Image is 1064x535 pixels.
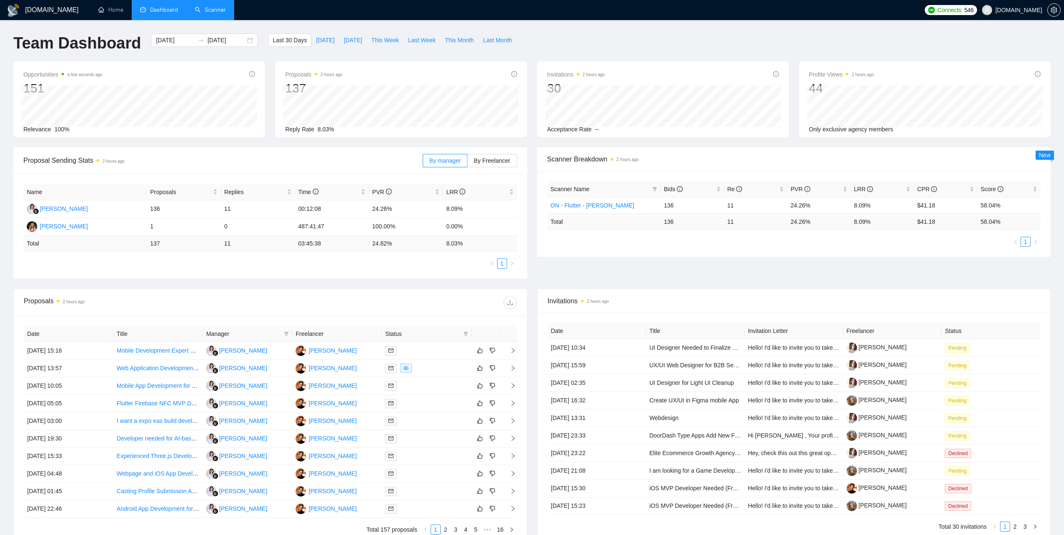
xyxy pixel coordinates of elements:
span: like [477,400,483,407]
span: mail [388,436,393,441]
span: mail [388,489,393,494]
span: Pending [945,414,970,423]
time: 2 hours ago [583,72,605,77]
span: left [423,527,428,532]
button: Last Week [403,33,440,47]
span: like [477,453,483,459]
div: [PERSON_NAME] [309,486,357,496]
time: 2 hours ago [102,159,125,164]
div: [PERSON_NAME] [219,363,267,373]
a: [PERSON_NAME] [847,432,907,438]
span: like [477,505,483,512]
span: By manager [429,157,461,164]
span: Relevance [23,126,51,133]
a: 1 [431,525,440,534]
img: OS [296,363,306,374]
span: This Week [371,36,399,45]
a: Pending [945,467,973,474]
button: like [475,504,485,514]
span: filter [462,328,470,340]
img: AK [206,486,217,497]
a: Pending [945,415,973,421]
img: OS [296,486,306,497]
a: Pending [945,397,973,404]
a: 16 [495,525,506,534]
span: Bids [664,186,683,192]
a: Webdesign [649,415,679,421]
span: mail [388,383,393,388]
a: 1 [1021,237,1030,246]
img: upwork-logo.png [928,7,935,13]
li: Next Page [1030,522,1040,532]
div: [PERSON_NAME] [309,399,357,408]
span: dislike [490,470,495,477]
span: dislike [490,435,495,442]
time: a few seconds ago [67,72,102,77]
img: OS [296,433,306,444]
button: [DATE] [311,33,339,47]
a: AK[PERSON_NAME] [206,487,267,494]
a: [PERSON_NAME] [847,484,907,491]
span: Last Week [408,36,436,45]
input: Start date [156,36,194,45]
span: mail [388,366,393,371]
button: Last 30 Days [268,33,311,47]
img: gigradar-bm.png [212,438,218,444]
a: [PERSON_NAME] [847,414,907,421]
span: left [1013,239,1018,244]
a: OS[PERSON_NAME] [296,364,357,371]
li: 2 [1010,522,1020,532]
span: right [510,261,515,266]
img: gigradar-bm.png [212,456,218,461]
img: AK [206,468,217,479]
a: 5 [471,525,480,534]
img: c1z5Yde74AZROrJJx4UqJU12LRKuV_8sSV9L78phsyr-q8Ydk_58aVWTmB0TB-Ek6P [847,360,857,371]
span: Declined [945,502,971,511]
a: 3 [1021,522,1030,531]
span: Connects: [937,5,962,15]
th: Replies [221,184,295,200]
a: ON - Flutter - [PERSON_NAME] [551,202,635,209]
a: I want a expo eas build developer that can intergrate AI Voice calling through internet [117,417,336,424]
img: OS [296,346,306,356]
img: c1z5Yde74AZROrJJx4UqJU12LRKuV_8sSV9L78phsyr-q8Ydk_58aVWTmB0TB-Ek6P [847,448,857,458]
button: right [1030,522,1040,532]
a: Mobile Development Expert Needed for [MEDICAL_DATA] Mobile Application [117,347,317,354]
img: c1z5Yde74AZROrJJx4UqJU12LRKuV_8sSV9L78phsyr-q8Ydk_58aVWTmB0TB-Ek6P [847,343,857,353]
li: 5 [471,525,481,535]
div: [PERSON_NAME] [309,434,357,443]
img: gigradar-bm.png [212,385,218,391]
a: searchScanner [195,6,226,13]
a: Declined [945,502,975,509]
a: AK[PERSON_NAME] [27,205,88,212]
span: like [477,382,483,389]
span: info-circle [1035,71,1041,77]
a: 2 [1010,522,1020,531]
span: By Freelancer [474,157,510,164]
a: Web Application Development for Gym Kiosk Mode [117,365,249,371]
img: c1z5Yde74AZROrJJx4UqJU12LRKuV_8sSV9L78phsyr-q8Ydk_58aVWTmB0TB-Ek6P [847,413,857,423]
li: 1 [1000,522,1010,532]
span: Profile Views [809,69,874,79]
span: dislike [490,382,495,389]
img: gigradar-bm.png [212,508,218,514]
button: dislike [487,451,498,461]
span: Proposal Sending Stats [23,155,423,166]
img: c1gYtiVgVa2I9IBFxByhESs053MjkAGdX4utARXi_DZBT575lWwWfX2Jpf8sKh3g3t [847,430,857,441]
a: OS[PERSON_NAME] [296,399,357,406]
span: PVR [791,186,810,192]
img: gigradar-bm.png [212,491,218,497]
a: Webpage and iOS App Development Project, AI powered [117,470,265,477]
img: OS [296,504,306,514]
span: dislike [490,505,495,512]
button: dislike [487,504,498,514]
img: AK [206,346,217,356]
img: gigradar-bm.png [33,208,39,214]
button: like [475,468,485,479]
button: like [475,381,485,391]
div: 151 [23,80,102,96]
img: OS [296,381,306,391]
a: DoorDash Type Apps Add New Features Adding Farmers To Our Restaurants & Grocers Sellers [649,432,897,439]
div: [PERSON_NAME] [40,222,88,231]
span: mail [388,348,393,353]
